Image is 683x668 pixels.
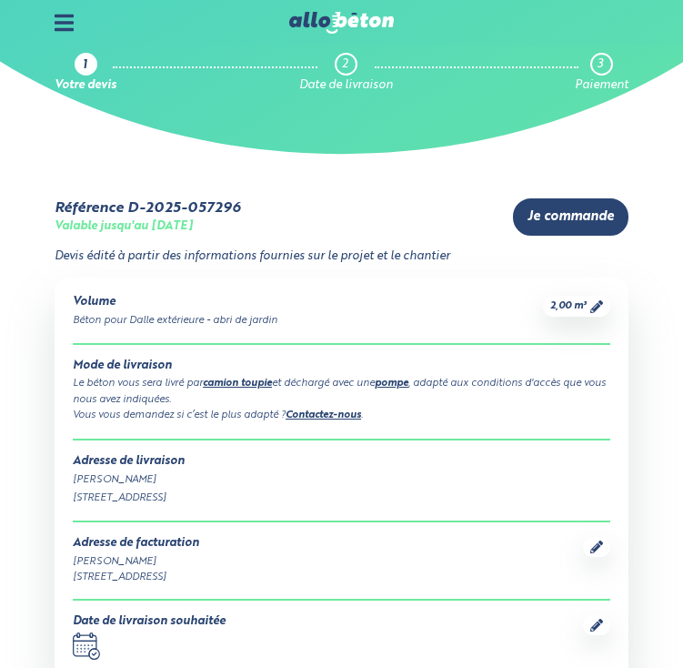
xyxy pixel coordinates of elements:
[73,455,610,469] div: Adresse de livraison
[375,379,408,389] a: pompe
[55,53,116,93] a: 1 Votre devis
[289,12,395,34] img: allobéton
[513,198,628,236] a: Je commande
[83,59,87,73] div: 1
[73,376,610,408] div: Le béton vous sera livré par et déchargé avec une , adapté aux conditions d'accès que vous nous a...
[342,58,348,72] div: 2
[73,359,610,373] div: Mode de livraison
[73,472,610,488] div: [PERSON_NAME]
[203,379,272,389] a: camion toupie
[73,313,277,329] div: Béton pour Dalle extérieure - abri de jardin
[73,537,199,551] div: Adresse de facturation
[299,53,393,93] a: 2 Date de livraison
[73,408,610,424] div: Vous vous demandez si c’est le plus adapté ? .
[73,570,199,585] div: [STREET_ADDRESS]
[73,491,610,506] div: [STREET_ADDRESS]
[299,79,393,93] div: Date de livraison
[575,53,628,93] a: 3 Paiement
[55,250,628,264] p: Devis édité à partir des informations fournies sur le projet et le chantier
[598,58,603,72] div: 3
[521,597,663,648] iframe: Help widget launcher
[286,410,361,420] a: Contactez-nous
[575,79,628,93] div: Paiement
[73,296,277,309] div: Volume
[55,79,116,93] div: Votre devis
[55,200,240,217] div: Référence D-2025-057296
[55,220,193,234] div: Valable jusqu'au [DATE]
[73,615,226,629] div: Date de livraison souhaitée
[73,554,199,570] div: [PERSON_NAME]
[527,209,614,225] span: Je commande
